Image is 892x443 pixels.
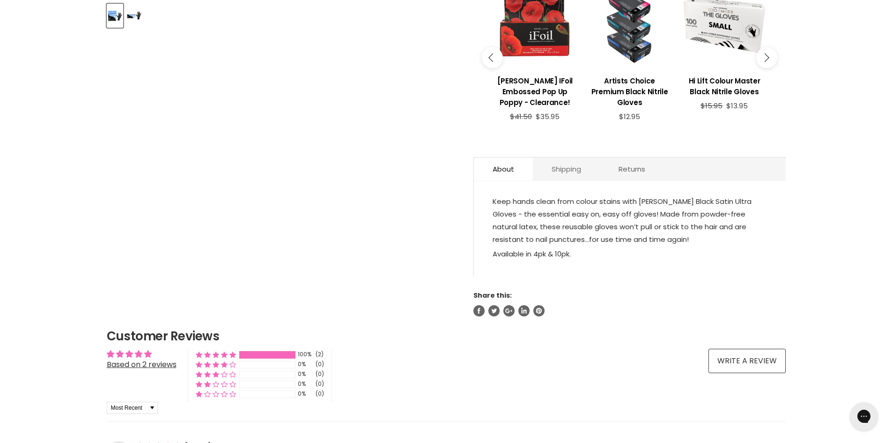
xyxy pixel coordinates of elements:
[196,351,236,359] div: 100% (2) reviews with 5 star rating
[587,75,672,108] h3: Artists Choice Premium Black Nitrile Gloves
[682,68,767,102] a: View product:Hi Lift Colour Master Black Nitrile Gloves
[493,195,767,248] p: Keep hands clean from colour stains with [PERSON_NAME] Black Satin Ultra Gloves - the essential e...
[107,328,786,345] h2: Customer Reviews
[107,349,177,360] div: Average rating is 5.00 stars
[708,349,786,373] a: Write a review
[492,75,577,108] h3: [PERSON_NAME] IFoil Embossed Pop Up Poppy - Clearance!
[298,351,313,359] div: 100%
[493,248,767,262] p: Available in 4pk & 10pk.
[127,5,141,27] img: Robert De Soto Black Satin Ultra Reusable Gloves
[105,1,458,28] div: Product thumbnails
[107,359,177,370] a: Based on 2 reviews
[700,101,722,111] span: $15.95
[473,291,512,300] span: Share this:
[474,158,533,180] a: About
[682,75,767,97] h3: Hi Lift Colour Master Black Nitrile Gloves
[107,402,158,414] select: Sort dropdown
[587,68,672,113] a: View product:Artists Choice Premium Black Nitrile Gloves
[536,112,560,121] span: $35.95
[473,291,786,316] aside: Share this:
[510,112,532,121] span: $41.50
[316,351,324,359] div: (2)
[600,158,664,180] a: Returns
[726,101,748,111] span: $13.95
[619,112,640,121] span: $12.95
[533,158,600,180] a: Shipping
[492,68,577,113] a: View product:Robert De Soto IFoil Embossed Pop Up Poppy - Clearance!
[108,5,122,27] img: Robert De Soto Black Satin Ultra Reusable Gloves
[845,399,883,434] iframe: Gorgias live chat messenger
[107,4,123,28] button: Robert De Soto Black Satin Ultra Reusable Gloves
[126,4,142,28] button: Robert De Soto Black Satin Ultra Reusable Gloves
